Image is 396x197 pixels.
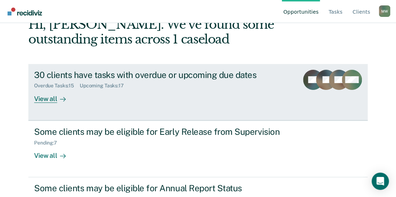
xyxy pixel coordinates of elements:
div: Upcoming Tasks : 17 [80,83,130,89]
button: Profile dropdown button [379,5,390,17]
div: Pending : 7 [34,140,63,146]
div: 30 clients have tasks with overdue or upcoming due dates [34,70,286,80]
div: M W [379,5,390,17]
div: Overdue Tasks : 15 [34,83,80,89]
div: Hi, [PERSON_NAME]. We’ve found some outstanding items across 1 caseload [28,17,300,47]
div: Some clients may be eligible for Early Release from Supervision [34,127,286,137]
div: Some clients may be eligible for Annual Report Status [34,183,286,193]
a: Some clients may be eligible for Early Release from SupervisionPending:7View all [28,120,368,177]
div: View all [34,89,74,103]
img: Recidiviz [8,8,42,15]
div: Open Intercom Messenger [372,173,389,190]
div: View all [34,146,74,160]
a: 30 clients have tasks with overdue or upcoming due datesOverdue Tasks:15Upcoming Tasks:17View all [28,64,368,120]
